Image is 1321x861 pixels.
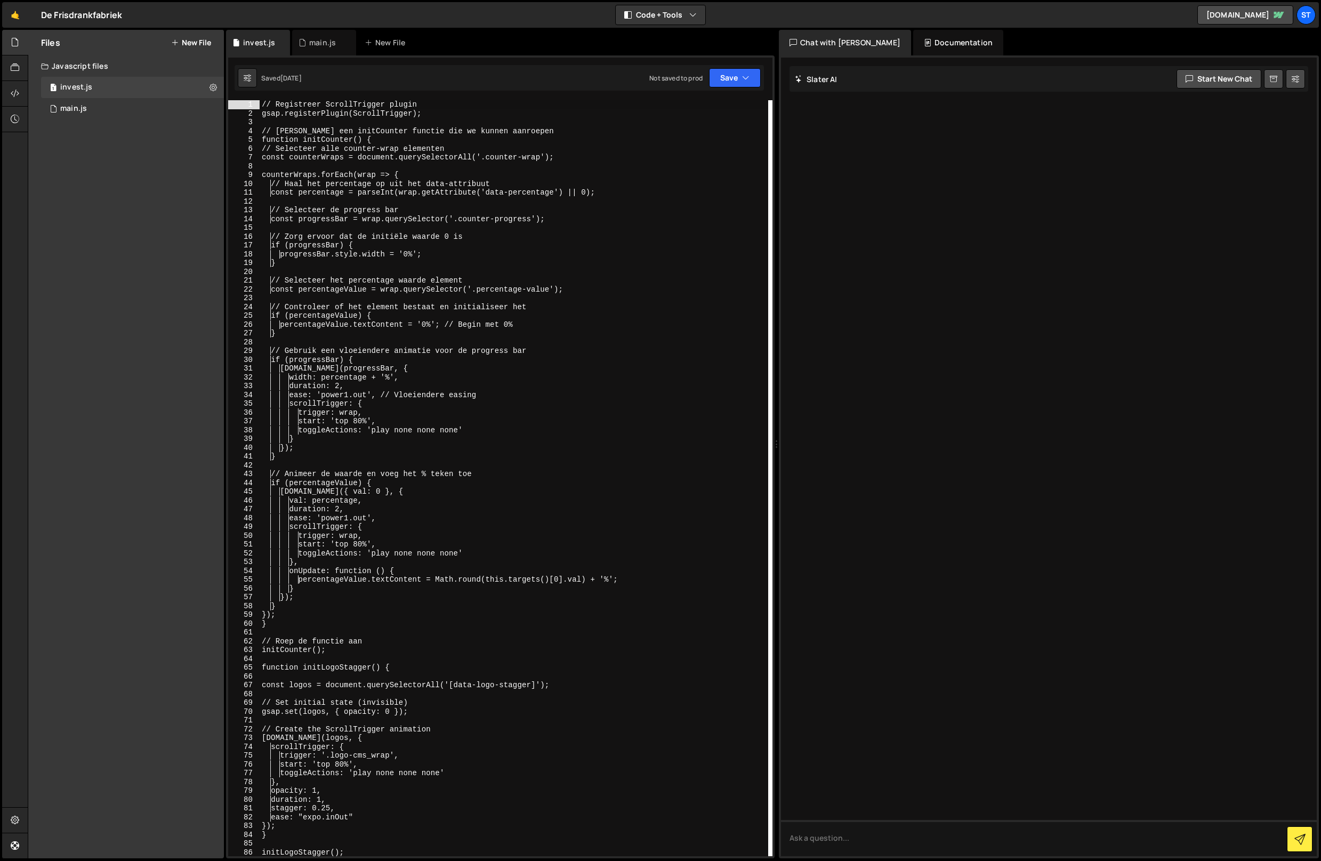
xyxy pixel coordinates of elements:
[228,487,260,496] div: 45
[228,672,260,681] div: 66
[228,540,260,549] div: 51
[228,637,260,646] div: 62
[228,505,260,514] div: 47
[228,206,260,215] div: 13
[228,575,260,584] div: 55
[709,68,761,87] button: Save
[228,188,260,197] div: 11
[228,232,260,242] div: 16
[228,347,260,356] div: 29
[243,37,275,48] div: invest.js
[228,197,260,206] div: 12
[779,30,911,55] div: Chat with [PERSON_NAME]
[228,496,260,505] div: 46
[1177,69,1261,88] button: Start new chat
[2,2,28,28] a: 🤙
[228,135,260,144] div: 5
[228,514,260,523] div: 48
[616,5,705,25] button: Code + Tools
[228,215,260,224] div: 14
[649,74,703,83] div: Not saved to prod
[228,100,260,109] div: 1
[228,822,260,831] div: 83
[228,241,260,250] div: 17
[228,619,260,629] div: 60
[365,37,409,48] div: New File
[228,558,260,567] div: 53
[280,74,302,83] div: [DATE]
[228,109,260,118] div: 2
[41,9,122,21] div: De Frisdrankfabriek
[228,338,260,347] div: 28
[228,162,260,171] div: 8
[228,144,260,154] div: 6
[228,628,260,637] div: 61
[41,98,224,119] div: 16109/43264.js
[228,479,260,488] div: 44
[228,831,260,840] div: 84
[228,549,260,558] div: 52
[228,364,260,373] div: 31
[228,681,260,690] div: 67
[228,250,260,259] div: 18
[228,311,260,320] div: 25
[228,329,260,338] div: 27
[228,584,260,593] div: 56
[50,84,57,93] span: 1
[228,452,260,461] div: 41
[228,171,260,180] div: 9
[28,55,224,77] div: Javascript files
[228,707,260,717] div: 70
[228,690,260,699] div: 68
[228,356,260,365] div: 30
[228,593,260,602] div: 57
[228,610,260,619] div: 59
[1197,5,1293,25] a: [DOMAIN_NAME]
[41,37,60,49] h2: Files
[228,268,260,277] div: 20
[261,74,302,83] div: Saved
[228,725,260,734] div: 72
[795,74,837,84] h2: Slater AI
[228,294,260,303] div: 23
[228,663,260,672] div: 65
[228,426,260,435] div: 38
[228,180,260,189] div: 10
[228,127,260,136] div: 4
[228,532,260,541] div: 50
[228,698,260,707] div: 69
[228,285,260,294] div: 22
[228,522,260,532] div: 49
[60,104,87,114] div: main.js
[228,417,260,426] div: 37
[228,470,260,479] div: 43
[228,751,260,760] div: 75
[228,434,260,444] div: 39
[309,37,336,48] div: main.js
[228,655,260,664] div: 64
[228,795,260,804] div: 80
[228,320,260,329] div: 26
[228,153,260,162] div: 7
[228,716,260,725] div: 71
[171,38,211,47] button: New File
[228,602,260,611] div: 58
[228,118,260,127] div: 3
[228,734,260,743] div: 73
[228,743,260,752] div: 74
[41,77,224,98] div: 16109/43887.js
[228,778,260,787] div: 78
[228,769,260,778] div: 77
[228,567,260,576] div: 54
[228,461,260,470] div: 42
[228,760,260,769] div: 76
[228,391,260,400] div: 34
[228,444,260,453] div: 40
[228,382,260,391] div: 33
[228,813,260,822] div: 82
[228,259,260,268] div: 19
[1296,5,1316,25] a: St
[228,276,260,285] div: 21
[228,804,260,813] div: 81
[228,786,260,795] div: 79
